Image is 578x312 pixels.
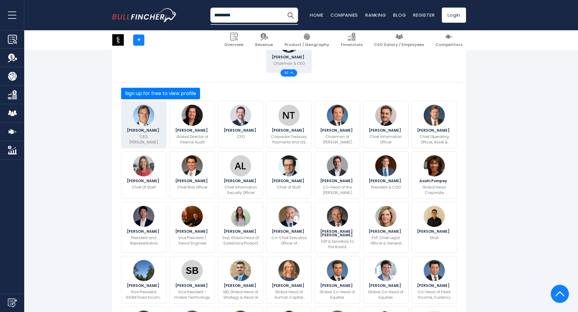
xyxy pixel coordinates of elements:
[125,235,163,246] p: President and Representative Director of [PERSON_NAME] [PERSON_NAME] Japan Co.
[222,235,259,246] p: Svp, Global Head Of Salesforce Product & Engineering, Global Banking & Markets Division
[412,151,457,199] a: Asahi Pompey Asahi Pompey Global Head Corporate Engagement & President, GS Foundation
[415,134,453,145] p: Chief Operating Officer, Asset & Wealth Management
[327,155,348,176] img: Jared Cohen
[173,235,211,246] p: Vice President / Senior Engineer
[415,289,453,300] p: Co-Head of Fixed Income, Currency and Commodities
[283,8,298,23] button: Search
[412,202,457,253] a: Jason Ho [PERSON_NAME] Strat
[369,129,403,132] span: [PERSON_NAME]
[173,134,211,145] p: Global Director of Internal Audit
[424,206,445,227] img: Jason Ho
[424,105,445,126] img: Will Bousquette
[127,284,161,287] span: [PERSON_NAME]
[175,230,209,233] span: [PERSON_NAME]
[284,42,329,48] span: Product / Geography
[315,151,360,199] a: Jared Cohen [PERSON_NAME] Co-Head of the [PERSON_NAME] [PERSON_NAME] Global Institute and Preside...
[182,260,203,281] img: Subhash Bhattacharyya
[221,30,247,50] a: Overview
[424,260,445,281] img: Anshul Sehgal
[413,12,435,18] a: Register
[133,105,154,126] img: Richard Gnodde
[218,202,263,253] a: Caitlin Clarke [PERSON_NAME] Svp, Global Head Of Salesforce Product & Engineering, Global Banking...
[442,8,466,23] a: Login
[177,185,208,190] p: Chief Risk Officer
[266,256,312,304] a: Jacqueline Arthur [PERSON_NAME] Global Head of Human Capital Management
[175,284,209,287] span: [PERSON_NAME]
[237,134,245,140] p: CFO
[315,256,360,304] a: Erdit Hoxha [PERSON_NAME] Global Co-Head of Equities
[125,289,163,300] p: Vice President, GSAM Fixed Income Technology
[369,179,403,183] span: [PERSON_NAME]
[132,185,156,190] p: Chief Of Staff
[278,155,300,176] img: Russell Horwitz
[112,34,124,46] img: GS logo
[278,206,300,227] img: Anthony Gutman
[112,8,177,22] a: Go to homepage
[270,235,308,246] p: Co-Chief Executive Officer of [PERSON_NAME] [PERSON_NAME] International
[375,155,396,176] img: John Waldron
[319,239,356,250] p: EVP & Secretary to the Board
[169,256,215,304] a: Subhash Bhattacharyya [PERSON_NAME] Vice President -mobile Technology
[112,8,177,22] img: bullfincher logo
[365,12,386,18] a: Ranking
[424,155,445,176] img: Asahi Pompey
[363,151,409,199] a: John Waldron [PERSON_NAME] President & COO
[218,256,263,304] a: Stephan Lambert [PERSON_NAME] MD, Global Head of Strategy & Head of Legacy Consumer Businesses, P...
[121,256,166,304] a: Maura Crawford [PERSON_NAME] Vice President, GSAM Fixed Income Technology
[121,202,166,253] a: Hidehiro Imatsu [PERSON_NAME] President and Representative Director of [PERSON_NAME] [PERSON_NAME...
[266,101,312,148] a: Nachiket Tamhane [PERSON_NAME] Corporate Treasury, Payments And GS Bank [GEOGRAPHIC_DATA]
[432,30,466,50] a: Competitors
[369,284,403,287] span: [PERSON_NAME]
[375,206,396,227] img: Kathryn Ruemmler
[230,155,251,176] img: Alex Levy
[327,260,348,281] img: Erdit Hoxha
[266,202,312,253] a: Anthony Gutman [PERSON_NAME] Co-Chief Executive Officer of [PERSON_NAME] [PERSON_NAME] International
[319,230,356,237] span: [PERSON_NAME] [PERSON_NAME]
[375,105,396,126] img: Marco Argenti
[412,101,457,148] a: Will Bousquette [PERSON_NAME] Chief Operating Officer, Asset & Wealth Management
[367,134,405,145] p: Chief Information Officer
[127,179,161,183] span: [PERSON_NAME]
[393,12,406,18] a: Blog
[121,88,200,99] button: Sign up for free to view profile
[435,42,462,48] span: Competitors
[363,101,409,148] a: Marco Argenti [PERSON_NAME] Chief Information Officer
[255,42,273,48] span: Revenue
[127,129,161,132] span: [PERSON_NAME]
[218,101,263,148] a: Denis Coleman [PERSON_NAME] CFO
[224,179,258,183] span: [PERSON_NAME]
[169,202,215,253] a: Garry Shtern [PERSON_NAME] Vice President / Senior Engineer
[319,134,356,145] p: Chairman of [PERSON_NAME] [PERSON_NAME] EMEA and Chairman of Investment Banking
[222,289,259,300] p: MD, Global Head of Strategy & Head of Legacy Consumer Businesses, Platform Solutions
[417,230,451,233] span: [PERSON_NAME]
[169,151,215,199] a: Alex Golten [PERSON_NAME] Chief Risk Officer
[133,260,154,281] img: Maura Crawford
[320,129,354,132] span: [PERSON_NAME]
[371,185,401,190] p: President & COO
[315,202,360,253] a: John F. W. Rogers [PERSON_NAME] [PERSON_NAME] EVP & Secretary to the Board
[121,101,166,148] a: Richard Gnodde [PERSON_NAME] CEO, [PERSON_NAME] [PERSON_NAME] International
[330,12,358,18] a: Companies
[310,12,323,18] a: Home
[273,61,305,66] p: Chairman & CEO
[315,101,360,148] a: De Mallmann [PERSON_NAME] Chairman of [PERSON_NAME] [PERSON_NAME] EMEA and Chairman of Investment...
[175,129,209,132] span: [PERSON_NAME]
[327,105,348,126] img: De Mallmann
[369,230,403,233] span: [PERSON_NAME]
[412,256,457,304] a: Anshul Sehgal [PERSON_NAME] Co-Head of Fixed Income, Currency and Commodities
[121,151,166,199] a: Paige Pettit Richey [PERSON_NAME] Chief Of Staff
[266,151,312,199] a: Russell Horwitz [PERSON_NAME] Chief of Staff
[270,289,308,300] p: Global Head of Human Capital Management
[327,206,348,227] img: John F. W. Rogers
[218,151,263,199] a: Alex Levy [PERSON_NAME] Chief Information Security Officer
[363,256,409,304] a: Dmitri Potishko [PERSON_NAME] Global Co-Head of Equities
[175,179,209,183] span: [PERSON_NAME]
[375,260,396,281] img: Dmitri Potishko
[367,289,405,300] p: Global Co-Head of Equities
[367,235,405,246] p: EVP, Chief Legal Officer & General Counsel
[430,235,438,241] p: Strat
[266,28,312,73] a: David Solomon [PERSON_NAME] Chairman & CEO 42
[125,134,163,145] p: CEO, [PERSON_NAME] [PERSON_NAME] International
[415,185,453,195] p: Global Head Corporate Engagement & President, GS Foundation
[419,179,449,183] span: Asahi Pompey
